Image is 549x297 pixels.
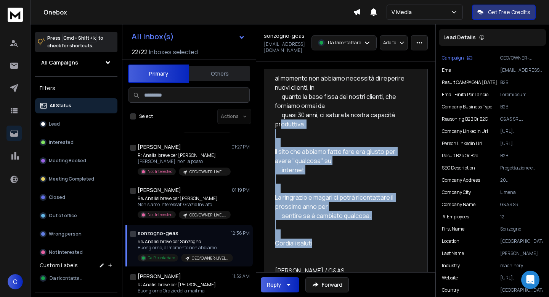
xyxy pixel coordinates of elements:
[521,271,539,289] div: Open Intercom Messenger
[50,275,84,281] span: Da ricontattare
[138,282,229,288] p: R: Analisi breve per [PERSON_NAME]
[500,177,543,183] p: 20 [GEOGRAPHIC_DATA]
[189,65,250,82] button: Others
[275,239,411,248] p: Cordiali saluti
[500,226,543,232] p: Sonzogno
[47,34,103,50] p: Press to check for shortcuts.
[500,238,543,244] p: [GEOGRAPHIC_DATA]
[275,193,411,220] p: La ringrazio e magari ci potrà ricontattare il prossimo anno per sentire se è cambiato qualcosa.
[442,67,454,73] p: Email
[132,33,174,40] h1: All Inbox(s)
[35,83,117,94] h3: Filters
[62,34,97,42] span: Cmd + Shift + k
[138,186,181,194] h1: [PERSON_NAME]
[500,104,543,110] p: B2B
[49,249,83,255] p: Not Interested
[442,189,471,195] p: Company City
[35,208,117,223] button: Out of office
[442,238,459,244] p: location
[189,212,226,218] p: CEO/OWNER-LIVELLO 3 - CONSAPEVOLE DEL PROBLEMA-PERSONALIZZAZIONI TARGET A-TEST 1
[500,287,543,293] p: [GEOGRAPHIC_DATA]
[49,213,77,219] p: Out of office
[40,261,78,269] h3: Custom Labels
[442,177,480,183] p: Company Address
[442,214,469,220] p: # Employees
[35,226,117,242] button: Wrong person
[8,274,23,289] button: G
[138,152,229,158] p: R: Analisi breve per [PERSON_NAME]
[50,103,71,109] p: All Status
[500,263,543,269] p: machinery
[500,214,543,220] p: 12
[442,275,458,281] p: website
[442,165,475,171] p: SEO Description
[443,34,476,41] p: Lead Details
[49,194,65,200] p: Closed
[267,281,281,289] div: Reply
[442,202,475,208] p: Company Name
[35,271,117,286] button: Da ricontattare
[442,287,459,293] p: Country
[442,116,488,122] p: Reasoning B2B or B2C
[35,135,117,150] button: Interested
[139,113,153,119] label: Select
[488,8,530,16] p: Get Free Credits
[442,79,497,86] p: Result CAMPAGNA [DATE]
[500,250,543,257] p: [PERSON_NAME]
[232,273,250,279] p: 11:52 AM
[305,277,349,292] button: Forward
[500,189,543,195] p: Limena
[275,74,411,129] p: al momento non abbiamo necessità di reperire nuovi clienti, in quanto la base fissa dei nostri cl...
[500,165,543,171] p: Progettazione e costruzione macchine al servizio di molini e pastifici. Vasta gamma di macchinari...
[231,230,250,236] p: 12:36 PM
[138,273,181,280] h1: [PERSON_NAME]
[41,59,78,66] h1: All Campaigns
[472,5,536,20] button: Get Free Credits
[500,153,543,159] p: B2B
[138,158,229,165] p: [PERSON_NAME], non la posso
[392,8,415,16] p: V Media
[35,245,117,260] button: Not Interested
[261,277,299,292] button: Reply
[442,263,460,269] p: industry
[500,116,543,122] p: G&AS SRL manufactures machinery for the food industry primarily for [PERSON_NAME] and pasta facto...
[8,8,23,22] img: logo
[275,266,411,275] p: [PERSON_NAME] / G&AS
[148,255,175,261] p: Da Ricontattare
[35,153,117,168] button: Meeting Booked
[500,128,543,134] p: [URL][DOMAIN_NAME]
[264,41,307,53] p: [EMAIL_ADDRESS][DOMAIN_NAME]
[442,128,488,134] p: Company Linkedin Url
[500,92,543,98] p: Loremipsum Dolorsit, ametcon adipi elitsed doeius tempo incidi utl etdol magnaal enimadminim ve Q...
[148,212,173,218] p: Not Interested
[35,98,117,113] button: All Status
[125,29,251,44] button: All Inbox(s)
[442,55,472,61] button: Campaign
[128,65,189,83] button: Primary
[49,231,82,237] p: Wrong person
[442,92,488,98] p: email finita per lancio
[500,140,543,147] p: [URL][DOMAIN_NAME]
[500,202,543,208] p: G&AS SRL
[232,187,250,193] p: 01:19 PM
[442,55,464,61] p: Campaign
[148,169,173,174] p: Not Interested
[49,158,86,164] p: Meeting Booked
[138,195,229,202] p: Re: Analisi breve per [PERSON_NAME]
[500,55,543,61] p: CEO/OWNER-LIVELLO 3 - CONSAPEVOLE DEL PROBLEMA-PERSONALIZZAZIONI TARGET A-TEST 1
[35,190,117,205] button: Closed
[442,226,464,232] p: First Name
[43,8,353,17] h1: Onebox
[35,116,117,132] button: Lead
[49,121,60,127] p: Lead
[442,250,464,257] p: Last Name
[442,140,482,147] p: Person Linkedin Url
[132,47,148,56] span: 22 / 22
[500,67,543,73] p: [EMAIL_ADDRESS][DOMAIN_NAME]
[35,55,117,70] button: All Campaigns
[328,40,361,46] p: Da Ricontattare
[149,47,198,56] h3: Inboxes selected
[500,275,543,281] p: [URL][DOMAIN_NAME]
